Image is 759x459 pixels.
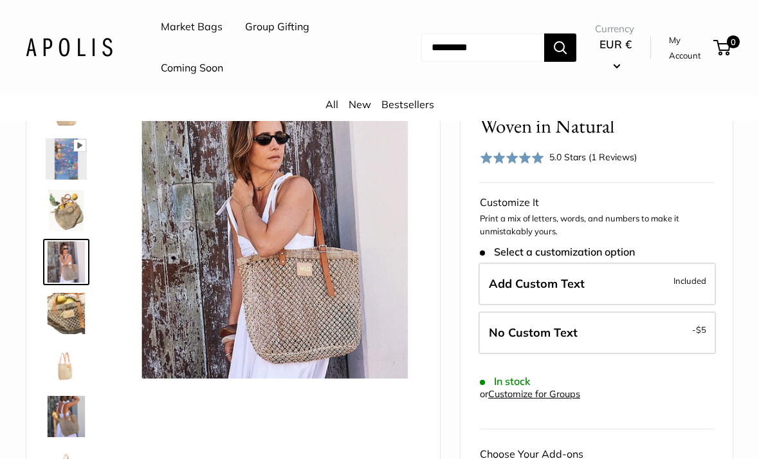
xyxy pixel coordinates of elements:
[43,239,89,285] a: Mercado Woven in Natural
[595,20,635,38] span: Currency
[46,241,87,283] img: Mercado Woven in Natural
[161,59,223,78] a: Coming Soon
[595,34,635,75] button: EUR €
[46,138,87,180] img: Mercado Woven in Natural
[381,98,434,111] a: Bestsellers
[43,136,89,182] a: Mercado Woven in Natural
[480,90,638,138] span: [PERSON_NAME] Woven in Natural
[46,396,87,437] img: Mercado Woven in Natural
[727,35,740,48] span: 0
[480,212,713,238] p: Print a mix of letters, words, and numbers to make it unmistakably yours.
[479,312,716,354] label: Leave Blank
[549,150,637,164] div: 5.0 Stars (1 Reviews)
[129,87,421,379] img: Mercado Woven in Natural
[480,148,637,167] div: 5.0 Stars (1 Reviews)
[325,98,338,111] a: All
[43,187,89,234] a: Mercado Woven in Natural
[715,40,731,55] a: 0
[46,293,87,334] img: Mercado Woven in Natural
[489,276,585,291] span: Add Custom Text
[692,322,706,337] span: -
[488,388,580,400] a: Customize for Groups
[479,263,716,305] label: Add Custom Text
[26,38,113,57] img: Apolis
[46,190,87,231] img: Mercado Woven in Natural
[46,344,87,386] img: Mercado Woven in Natural
[489,325,578,340] span: No Custom Text
[245,17,309,37] a: Group Gifting
[673,273,706,288] span: Included
[480,375,531,388] span: In stock
[43,290,89,337] a: Mercado Woven in Natural
[43,393,89,440] a: Mercado Woven in Natural
[599,37,632,51] span: EUR €
[349,98,371,111] a: New
[669,32,709,64] a: My Account
[43,342,89,388] a: Mercado Woven in Natural
[161,17,223,37] a: Market Bags
[480,193,713,212] div: Customize It
[544,33,576,62] button: Search
[696,324,706,335] span: $5
[480,246,635,258] span: Select a customization option
[421,33,544,62] input: Search...
[480,386,580,403] div: or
